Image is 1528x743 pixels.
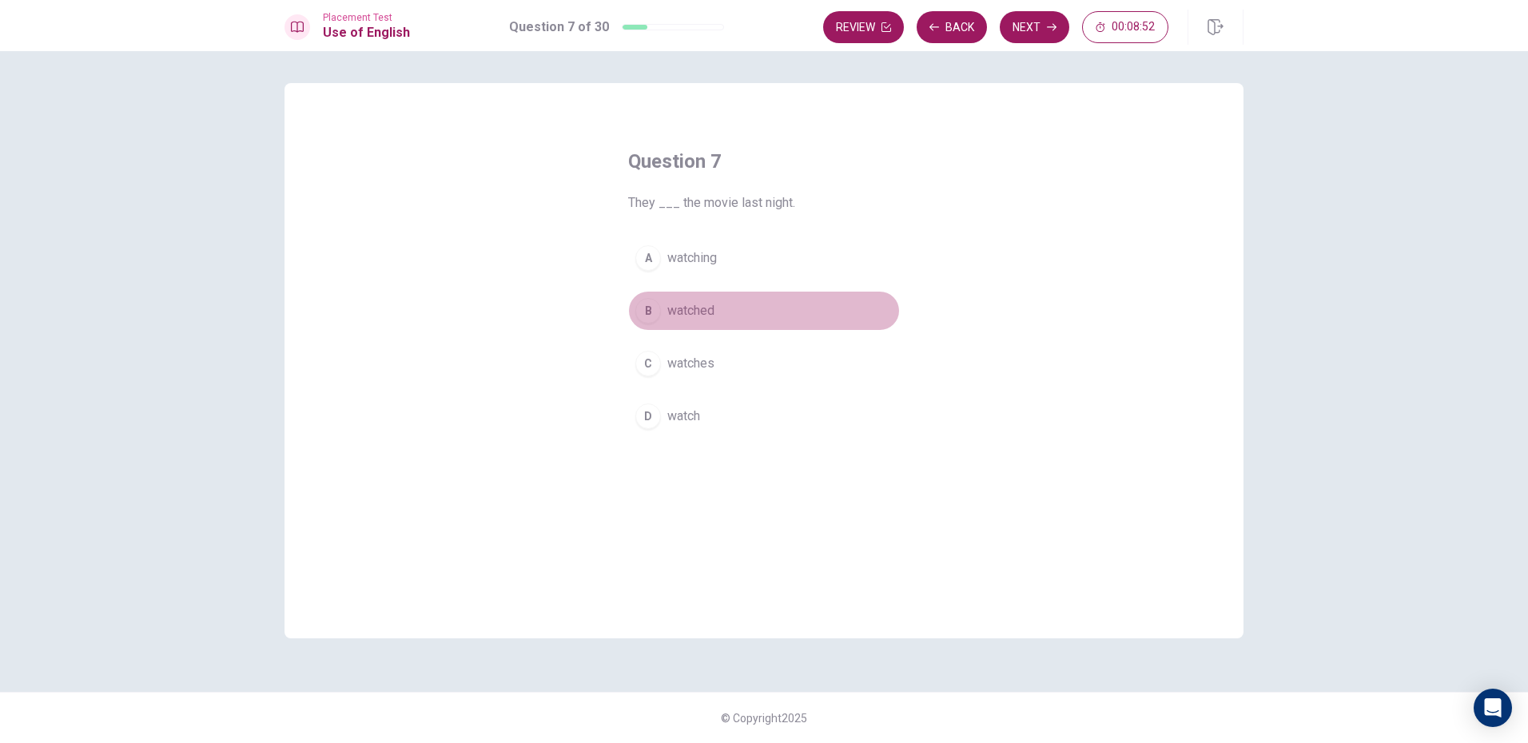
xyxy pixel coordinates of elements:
span: watched [667,301,714,320]
button: 00:08:52 [1082,11,1168,43]
div: Open Intercom Messenger [1474,689,1512,727]
div: D [635,403,661,429]
button: Dwatch [628,396,900,436]
span: watches [667,354,714,373]
span: They ___ the movie last night. [628,193,900,213]
h1: Use of English [323,23,410,42]
span: watching [667,248,717,268]
div: C [635,351,661,376]
button: Cwatches [628,344,900,383]
button: Next [1000,11,1069,43]
h1: Question 7 of 30 [509,18,609,37]
button: Review [823,11,904,43]
button: Bwatched [628,291,900,331]
h4: Question 7 [628,149,900,174]
div: A [635,245,661,271]
span: © Copyright 2025 [721,712,807,725]
button: Awatching [628,238,900,278]
span: watch [667,407,700,426]
div: B [635,298,661,324]
button: Back [917,11,987,43]
span: 00:08:52 [1112,21,1155,34]
span: Placement Test [323,12,410,23]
